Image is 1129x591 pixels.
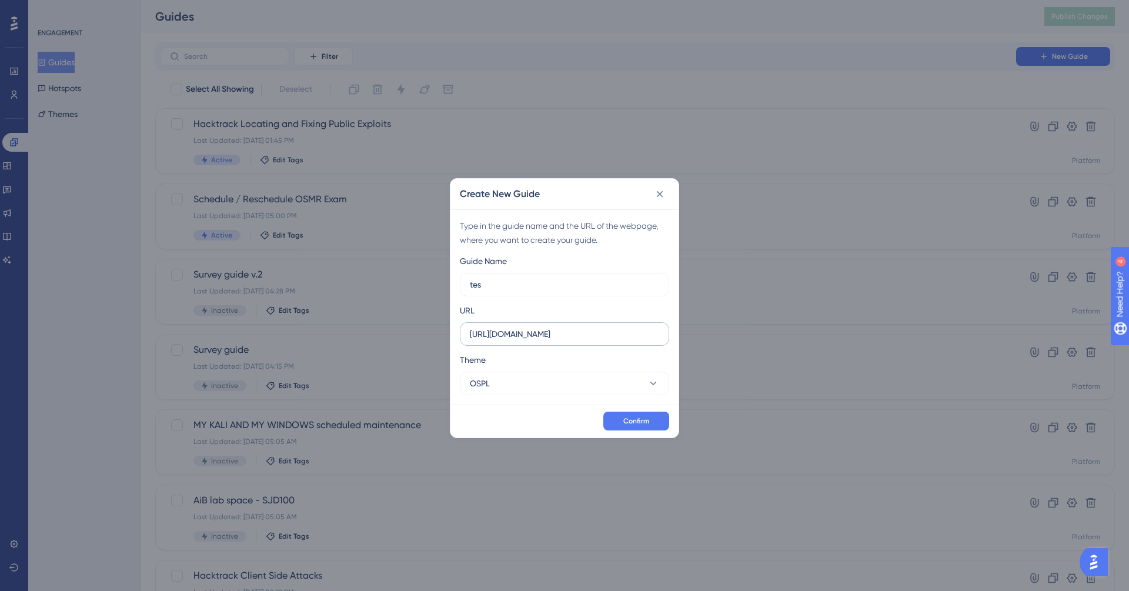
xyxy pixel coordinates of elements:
[460,353,486,367] span: Theme
[460,219,669,247] div: Type in the guide name and the URL of the webpage, where you want to create your guide.
[82,6,85,15] div: 4
[623,416,649,426] span: Confirm
[460,187,540,201] h2: Create New Guide
[28,3,74,17] span: Need Help?
[470,376,490,390] span: OSPL
[460,303,475,318] div: URL
[460,254,507,268] div: Guide Name
[470,278,659,291] input: How to Create
[1080,545,1115,580] iframe: UserGuiding AI Assistant Launcher
[470,328,659,340] input: https://www.example.com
